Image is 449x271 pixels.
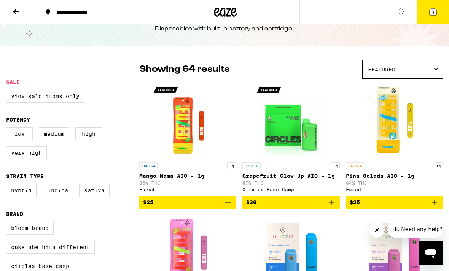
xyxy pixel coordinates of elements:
[368,67,395,73] span: Featured
[350,199,360,205] span: $25
[242,173,339,179] p: Grapefruit Glow Up AIO - 1g
[6,127,33,140] label: Low
[6,117,30,123] legend: Potency
[6,90,84,103] label: View Sale Items Only
[346,187,443,192] div: Fuzed
[43,184,73,197] label: Indica
[346,162,364,169] p: SATIVA
[6,173,44,179] legend: Strain Type
[369,222,385,238] iframe: Close message
[139,196,236,209] button: Add to bag
[242,162,261,169] p: HYBRID
[139,187,236,192] div: Fuzed
[6,241,95,254] label: Cake She Hits Different
[227,162,236,169] p: 1g
[6,146,47,159] label: Very High
[155,25,294,33] div: Disposables with built-in battery and cartridge.
[246,199,256,205] span: $30
[346,82,443,196] a: Open page for Pina Colada AIO - 1g from Fuzed
[139,181,236,185] p: 86% THC
[388,221,443,238] iframe: Message from company
[346,173,443,179] p: Pina Colada AIO - 1g
[75,127,102,140] label: High
[434,162,443,169] p: 1g
[143,199,153,205] span: $25
[346,196,443,209] button: Add to bag
[139,63,229,76] p: Showing 64 results
[356,82,432,158] img: Fuzed - Pina Colada AIO - 1g
[79,184,110,197] label: Sativa
[253,82,329,158] img: Circles Base Camp - Grapefruit Glow Up AIO - 1g
[419,241,443,265] iframe: Button to launch messaging window
[139,162,158,169] p: INDICA
[139,173,236,179] p: Mango Mama AIO - 1g
[417,0,449,24] button: 4
[39,127,69,140] label: Medium
[346,181,443,185] p: 84% THC
[6,222,54,235] label: Bloom Brand
[242,196,339,209] button: Add to bag
[6,79,20,85] legend: Sale
[150,82,226,158] img: Fuzed - Mango Mama AIO - 1g
[331,162,340,169] p: 1g
[6,184,37,197] label: Hybrid
[139,82,236,196] a: Open page for Mango Mama AIO - 1g from Fuzed
[242,82,339,196] a: Open page for Grapefruit Glow Up AIO - 1g from Circles Base Camp
[242,181,339,185] p: 87% THC
[6,211,23,217] legend: Brand
[242,187,339,192] div: Circles Base Camp
[432,10,434,15] span: 4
